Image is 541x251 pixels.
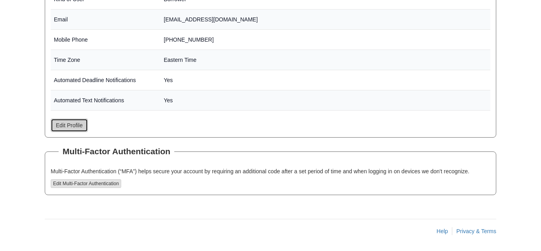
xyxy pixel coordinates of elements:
td: Yes [161,90,491,111]
p: Multi-Factor Authentication (“MFA”) helps secure your account by requiring an additional code aft... [51,167,490,175]
a: Edit Profile [51,119,88,132]
td: Eastern Time [161,50,491,70]
legend: Multi-Factor Authentication [59,146,174,157]
a: Help [436,228,448,234]
td: [EMAIL_ADDRESS][DOMAIN_NAME] [161,10,491,30]
a: Privacy & Terms [456,228,496,234]
button: Edit Multi-Factor Authentication [51,179,121,188]
td: Time Zone [51,50,161,70]
td: Email [51,10,161,30]
td: Automated Text Notifications [51,90,161,111]
td: [PHONE_NUMBER] [161,30,491,50]
td: Mobile Phone [51,30,161,50]
td: Yes [161,70,491,90]
td: Automated Deadline Notifications [51,70,161,90]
